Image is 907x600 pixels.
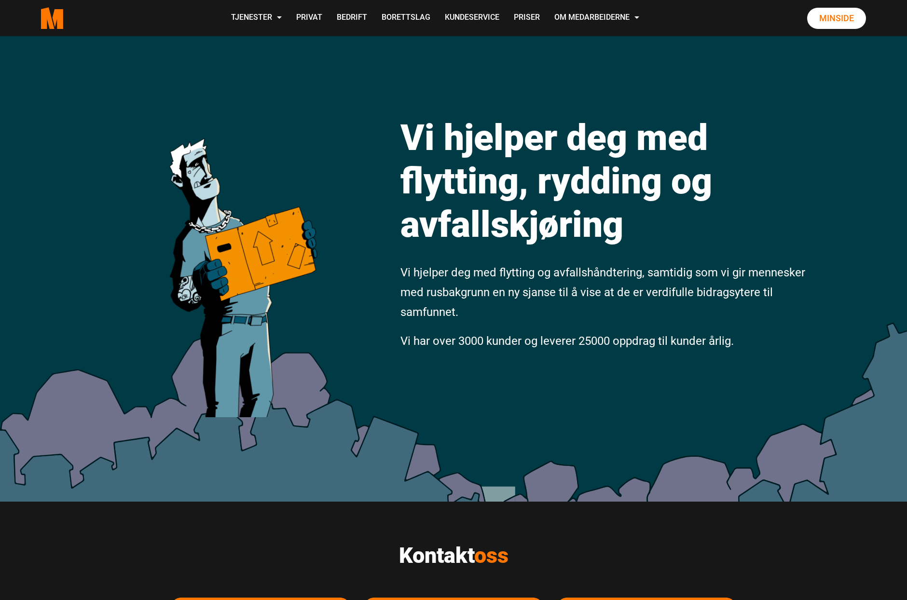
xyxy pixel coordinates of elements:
span: Vi hjelper deg med flytting og avfallshåndtering, samtidig som vi gir mennesker med rusbakgrunn e... [400,266,805,319]
span: oss [474,543,508,568]
h2: Kontakt [171,543,736,569]
a: Privat [289,1,330,35]
a: Om Medarbeiderne [547,1,646,35]
a: Kundeservice [438,1,507,35]
img: medarbeiderne man icon optimized [159,94,326,417]
a: Borettslag [374,1,438,35]
a: Tjenester [224,1,289,35]
a: Minside [807,8,866,29]
a: Bedrift [330,1,374,35]
h1: Vi hjelper deg med flytting, rydding og avfallskjøring [400,116,808,246]
span: Vi har over 3000 kunder og leverer 25000 oppdrag til kunder årlig. [400,334,734,348]
a: Priser [507,1,547,35]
